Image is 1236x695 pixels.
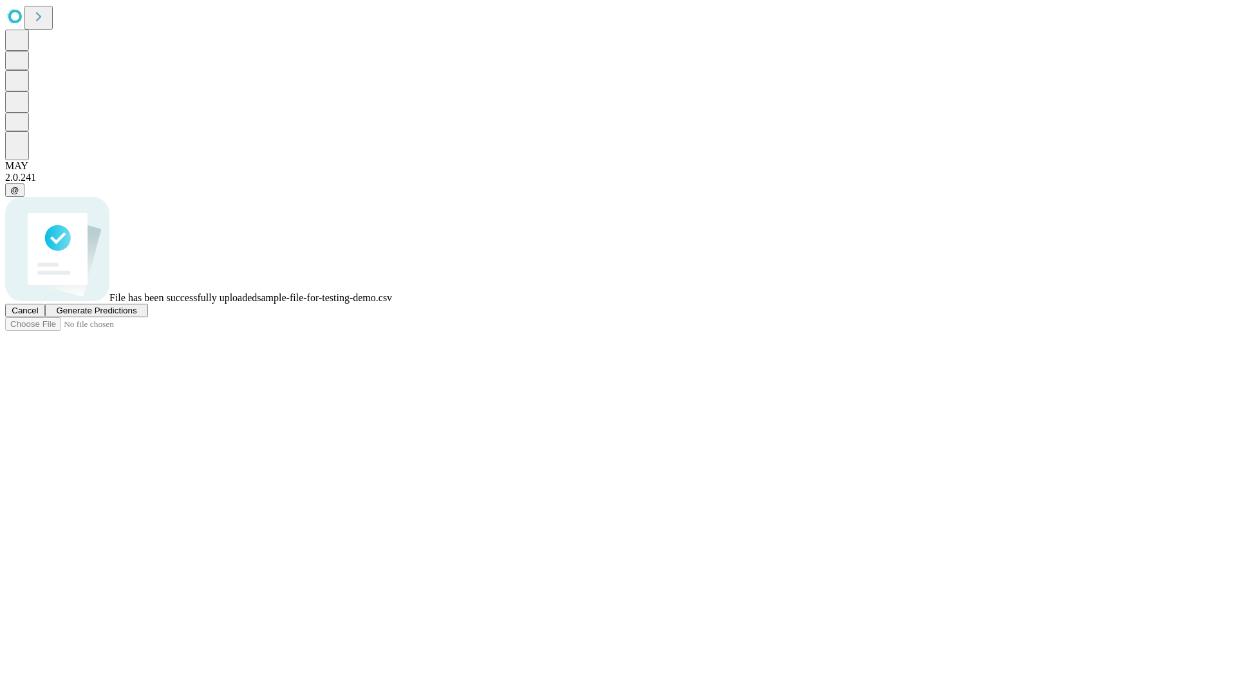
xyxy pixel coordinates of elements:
span: Cancel [12,306,39,315]
span: Generate Predictions [56,306,136,315]
div: 2.0.241 [5,172,1231,183]
span: sample-file-for-testing-demo.csv [257,292,392,303]
button: Cancel [5,304,45,317]
span: @ [10,185,19,195]
button: @ [5,183,24,197]
button: Generate Predictions [45,304,148,317]
span: File has been successfully uploaded [109,292,257,303]
div: MAY [5,160,1231,172]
